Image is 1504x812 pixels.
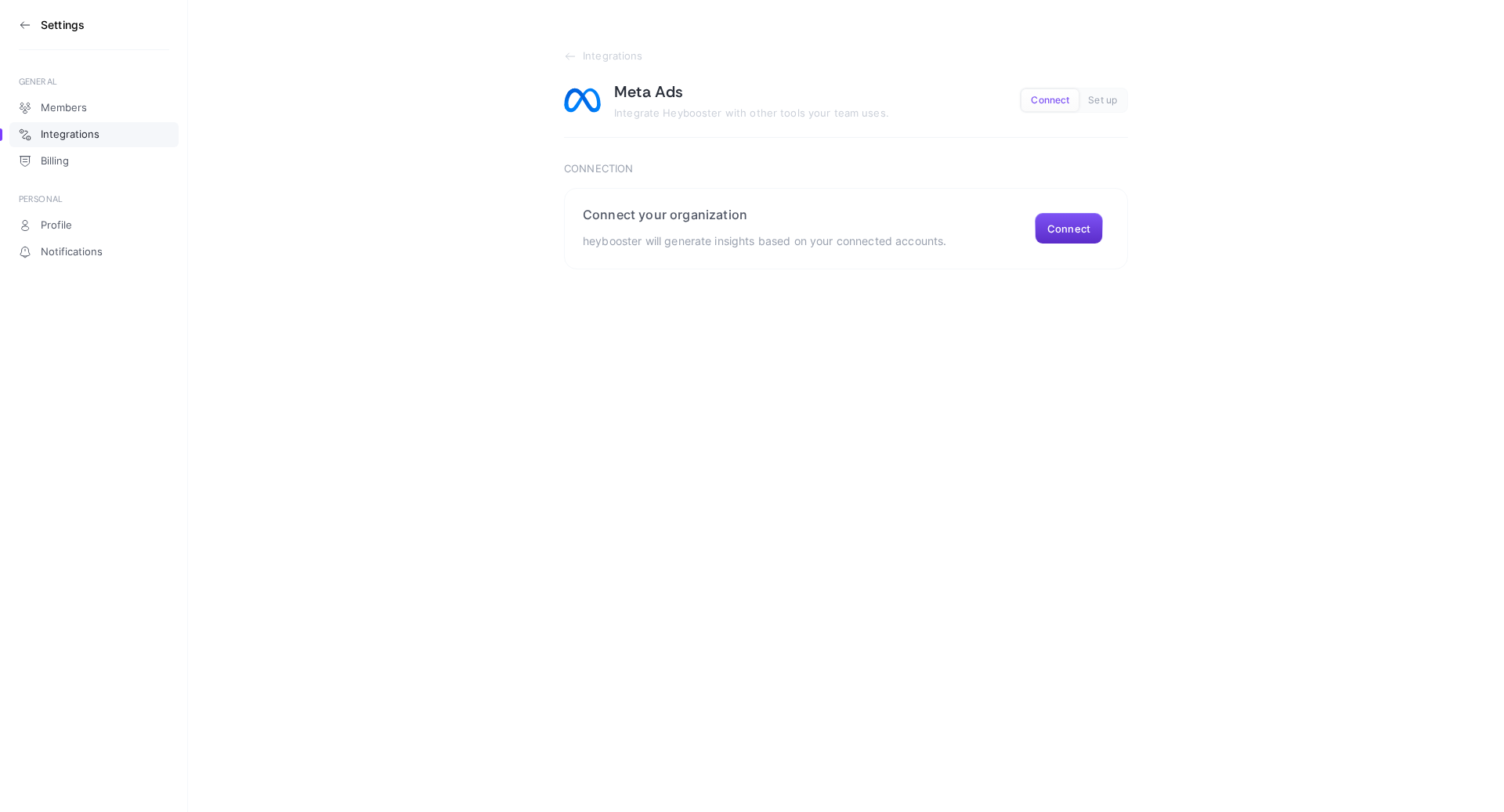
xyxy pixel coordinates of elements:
[9,122,179,147] a: Integrations
[1031,95,1069,106] span: Connect
[9,240,179,265] a: Notifications
[614,81,684,102] h1: Meta Ads
[9,213,179,238] a: Profile
[41,102,87,114] span: Members
[19,193,169,205] div: PERSONAL
[1035,213,1103,244] button: Connect
[41,19,85,31] h3: Settings
[9,149,179,174] a: Billing
[1088,95,1117,106] span: Set up
[41,219,72,232] span: Profile
[564,50,1128,63] a: Integrations
[41,246,103,258] span: Notifications
[1079,89,1126,111] button: Set up
[41,155,69,168] span: Billing
[583,207,946,222] h2: Connect your organization
[583,232,946,251] p: heybooster will generate insights based on your connected accounts.
[564,163,1128,175] h3: Connection
[583,50,643,63] span: Integrations
[614,106,889,119] span: Integrate Heybooster with other tools your team uses.
[9,96,179,121] a: Members
[1021,89,1079,111] button: Connect
[41,128,99,141] span: Integrations
[19,75,169,88] div: GENERAL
